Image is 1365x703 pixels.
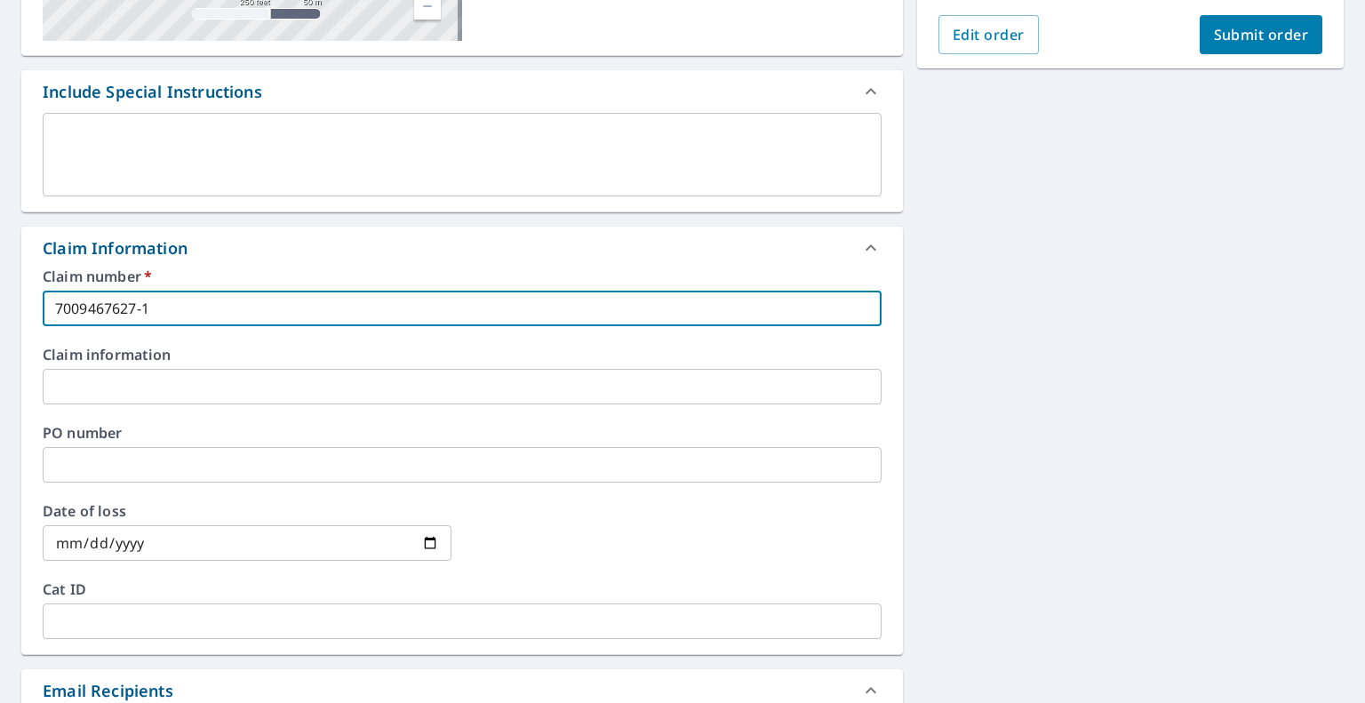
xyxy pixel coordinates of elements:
[938,15,1039,54] button: Edit order
[43,348,882,362] label: Claim information
[21,227,903,269] div: Claim Information
[43,269,882,284] label: Claim number
[1200,15,1323,54] button: Submit order
[43,582,882,596] label: Cat ID
[43,504,451,518] label: Date of loss
[43,679,173,703] div: Email Recipients
[43,236,188,260] div: Claim Information
[1214,25,1309,44] span: Submit order
[43,426,882,440] label: PO number
[43,80,262,104] div: Include Special Instructions
[21,70,903,113] div: Include Special Instructions
[953,25,1025,44] span: Edit order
